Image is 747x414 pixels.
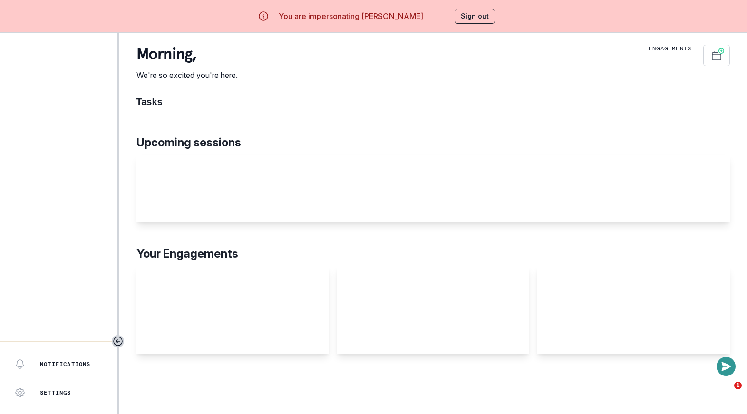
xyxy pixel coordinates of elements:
button: Schedule Sessions [703,45,730,66]
p: Your Engagements [136,245,730,262]
button: Open or close messaging widget [717,357,736,376]
p: Notifications [40,360,91,368]
h1: Tasks [136,96,730,107]
p: Settings [40,389,71,396]
p: Upcoming sessions [136,134,730,151]
iframe: Intercom live chat [715,382,737,404]
p: morning , [136,45,238,64]
p: Engagements: [649,45,695,52]
p: You are impersonating [PERSON_NAME] [279,10,423,22]
span: 1 [734,382,742,389]
button: Toggle sidebar [112,335,124,347]
button: Sign out [455,9,495,24]
p: We're so excited you're here. [136,69,238,81]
